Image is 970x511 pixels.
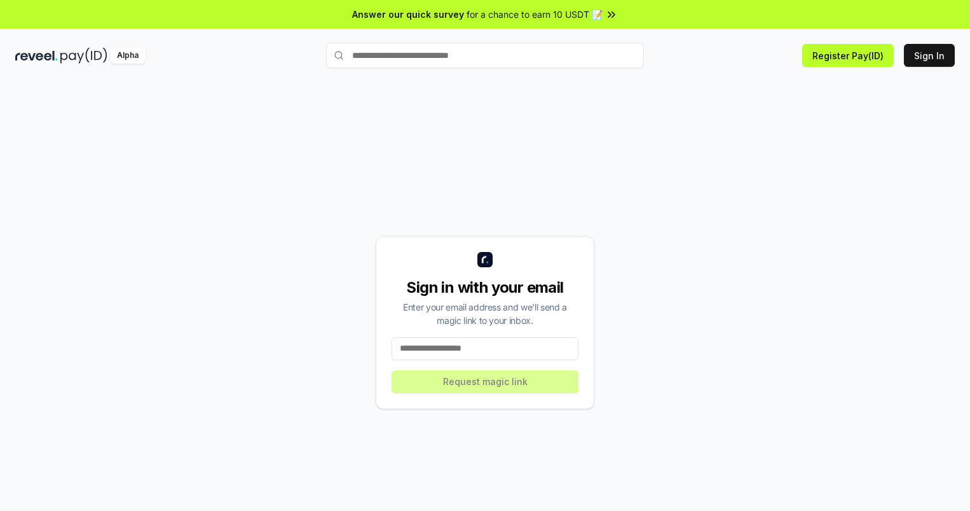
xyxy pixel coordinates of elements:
img: reveel_dark [15,48,58,64]
img: logo_small [477,252,493,267]
button: Sign In [904,44,955,67]
span: for a chance to earn 10 USDT 📝 [467,8,603,21]
div: Enter your email address and we’ll send a magic link to your inbox. [392,300,578,327]
img: pay_id [60,48,107,64]
div: Alpha [110,48,146,64]
span: Answer our quick survey [352,8,464,21]
div: Sign in with your email [392,277,578,298]
button: Register Pay(ID) [802,44,894,67]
